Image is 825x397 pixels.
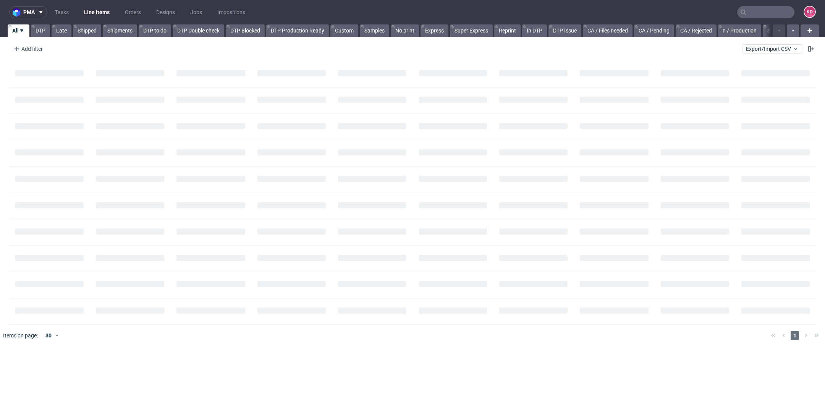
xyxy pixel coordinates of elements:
[634,24,674,37] a: CA / Pending
[804,6,815,17] figcaption: KD
[718,24,761,37] a: n / Production
[330,24,358,37] a: Custom
[11,43,44,55] div: Add filter
[120,6,146,18] a: Orders
[213,6,250,18] a: Impositions
[548,24,581,37] a: DTP Issue
[41,330,55,341] div: 30
[152,6,180,18] a: Designs
[52,24,71,37] a: Late
[360,24,389,37] a: Samples
[450,24,493,37] a: Super Express
[3,332,38,339] span: Items on page:
[13,8,23,17] img: logo
[31,24,50,37] a: DTP
[742,44,802,53] button: Export/Import CSV
[23,10,35,15] span: pma
[791,331,799,340] span: 1
[8,24,29,37] a: All
[186,6,207,18] a: Jobs
[9,6,47,18] button: pma
[50,6,73,18] a: Tasks
[746,46,799,52] span: Export/Import CSV
[139,24,171,37] a: DTP to do
[494,24,521,37] a: Reprint
[226,24,265,37] a: DTP Blocked
[173,24,224,37] a: DTP Double check
[421,24,448,37] a: Express
[266,24,329,37] a: DTP Production Ready
[73,24,101,37] a: Shipped
[79,6,114,18] a: Line Items
[522,24,547,37] a: In DTP
[391,24,419,37] a: No print
[676,24,717,37] a: CA / Rejected
[763,24,815,37] a: Sent to Fulfillment
[583,24,632,37] a: CA / Files needed
[103,24,137,37] a: Shipments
